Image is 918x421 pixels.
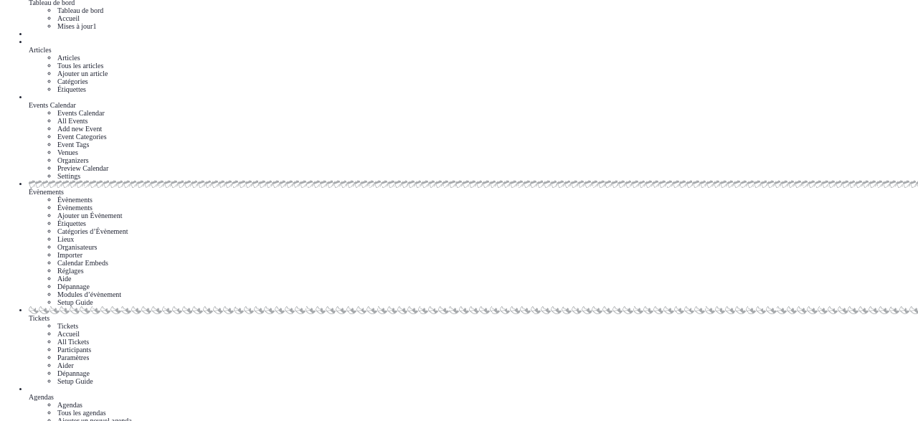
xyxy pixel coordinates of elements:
[57,22,96,30] a: Mises à jour1
[57,133,107,141] a: Event Categories
[57,164,108,172] a: Preview Calendar
[57,156,89,164] a: Organizers
[57,283,90,290] a: Dépannage
[57,275,71,283] a: Aide
[57,54,918,62] li: Articles
[57,369,90,377] a: Dépannage
[57,290,121,298] a: Modules d’évènement
[57,219,86,227] a: Étiquettes
[57,6,918,14] li: Tableau de bord
[57,85,86,93] a: Étiquettes
[29,188,918,196] div: Évènements
[57,125,102,133] a: Add new Event
[57,235,74,243] a: Lieux
[29,46,918,54] div: Articles
[57,109,918,117] li: Events Calendar
[29,393,918,401] div: Agendas
[57,243,97,251] a: Organisateurs
[57,204,93,212] a: Évènements
[29,385,918,401] a: Agendas
[57,330,80,338] a: Accueil
[93,22,96,30] span: 1
[57,322,918,330] li: Tickets
[29,306,918,322] a: Tickets
[29,38,918,54] a: Articles
[57,259,108,267] a: Calendar Embeds
[57,172,80,180] a: Settings
[57,361,74,369] a: Aider
[57,196,918,204] li: Évènements
[29,101,918,109] div: Events Calendar
[57,338,89,346] a: All Tickets
[57,141,89,148] a: Event Tags
[57,401,918,409] li: Agendas
[57,227,128,235] a: Catégories d’Évènement
[57,409,106,417] a: Tous les agendas
[57,70,108,77] a: Ajouter un article
[57,346,91,354] a: Participants
[29,180,918,196] a: Évènements
[57,251,82,259] a: Importer
[57,298,93,306] a: Setup Guide
[57,148,78,156] a: Venues
[29,314,918,322] div: Tickets
[29,93,918,109] a: Events Calendar
[57,77,88,85] a: Catégories
[57,117,88,125] a: All Events
[57,377,93,385] a: Setup Guide
[57,267,84,275] a: Réglages
[57,354,89,361] a: Paramètres
[57,212,123,219] a: Ajouter un Évènement
[57,14,80,22] a: Accueil
[57,62,103,70] a: Tous les articles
